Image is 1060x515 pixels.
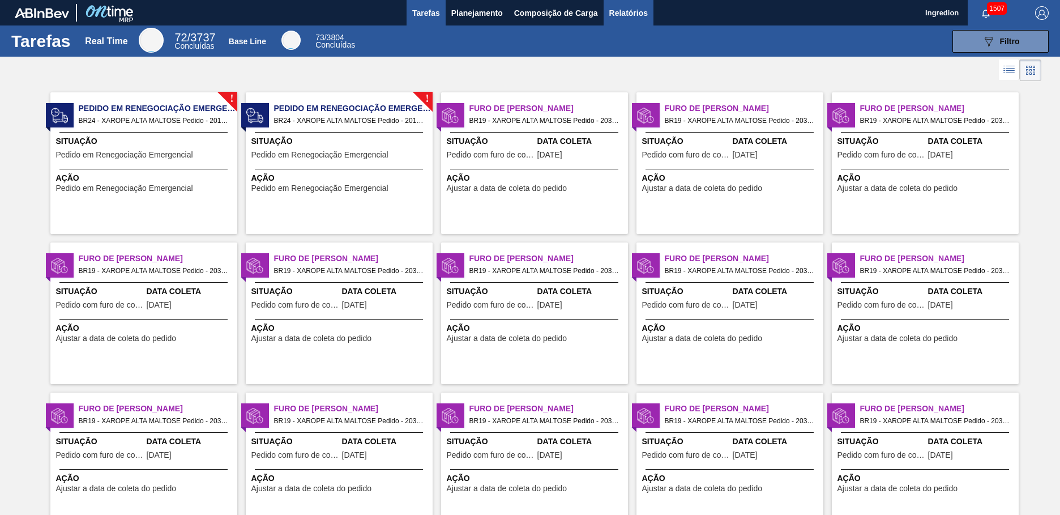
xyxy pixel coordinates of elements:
[447,184,567,193] span: Ajustar a data de coleta do pedido
[56,301,144,309] span: Pedido com furo de coleta
[447,322,625,334] span: Ação
[174,31,215,44] span: / 3737
[637,257,654,274] img: status
[342,451,367,459] span: 23/09/2025
[56,436,144,448] span: Situação
[442,407,459,424] img: status
[251,334,372,343] span: Ajustar a data de coleta do pedido
[447,436,535,448] span: Situação
[342,286,430,297] span: Data Coleta
[251,184,388,193] span: Pedido em Renegociação Emergencial
[537,135,625,147] span: Data Coleta
[928,451,953,459] span: 24/09/2025
[11,35,71,48] h1: Tarefas
[447,172,625,184] span: Ação
[229,37,266,46] div: Base Line
[1035,6,1049,20] img: Logout
[837,322,1016,334] span: Ação
[832,257,849,274] img: status
[837,184,958,193] span: Ajustar a data de coleta do pedido
[837,301,925,309] span: Pedido com furo de coleta
[837,172,1016,184] span: Ação
[537,286,625,297] span: Data Coleta
[837,451,925,459] span: Pedido com furo de coleta
[56,451,144,459] span: Pedido com furo de coleta
[79,114,228,127] span: BR24 - XAROPE ALTA MALTOSE Pedido - 2018590
[1000,37,1020,46] span: Filtro
[79,253,237,265] span: Furo de Coleta
[952,30,1049,53] button: Filtro
[412,6,440,20] span: Tarefas
[447,151,535,159] span: Pedido com furo de coleta
[56,286,144,297] span: Situação
[442,257,459,274] img: status
[79,403,237,415] span: Furo de Coleta
[837,484,958,493] span: Ajustar a data de coleta do pedido
[537,436,625,448] span: Data Coleta
[642,322,820,334] span: Ação
[79,415,228,427] span: BR19 - XAROPE ALTA MALTOSE Pedido - 2036508
[251,451,339,459] span: Pedido com furo de coleta
[733,151,758,159] span: 20/09/2025
[733,451,758,459] span: 23/09/2025
[642,172,820,184] span: Ação
[274,415,424,427] span: BR19 - XAROPE ALTA MALTOSE Pedido - 2036502
[928,436,1016,448] span: Data Coleta
[315,33,324,42] span: 73
[642,334,763,343] span: Ajustar a data de coleta do pedido
[837,135,925,147] span: Situação
[928,151,953,159] span: 20/09/2025
[642,151,730,159] span: Pedido com furo de coleta
[315,34,355,49] div: Base Line
[447,286,535,297] span: Situação
[56,151,193,159] span: Pedido em Renegociação Emergencial
[251,322,430,334] span: Ação
[642,484,763,493] span: Ajustar a data de coleta do pedido
[274,403,433,415] span: Furo de Coleta
[56,184,193,193] span: Pedido em Renegociação Emergencial
[733,436,820,448] span: Data Coleta
[1020,59,1041,81] div: Visão em Cards
[246,107,263,124] img: status
[174,31,187,44] span: 72
[837,286,925,297] span: Situação
[274,253,433,265] span: Furo de Coleta
[665,114,814,127] span: BR19 - XAROPE ALTA MALTOSE Pedido - 2032219
[860,415,1010,427] span: BR19 - XAROPE ALTA MALTOSE Pedido - 2036505
[642,135,730,147] span: Situação
[447,473,625,484] span: Ação
[56,172,234,184] span: Ação
[147,301,172,309] span: 21/09/2025
[665,265,814,277] span: BR19 - XAROPE ALTA MALTOSE Pedido - 2036506
[469,103,628,114] span: Furo de Coleta
[999,59,1020,81] div: Visão em Lista
[968,5,1004,21] button: Notificações
[79,103,237,114] span: Pedido em Renegociação Emergencial
[447,451,535,459] span: Pedido com furo de coleta
[928,301,953,309] span: 24/09/2025
[447,301,535,309] span: Pedido com furo de coleta
[230,95,233,103] span: !
[56,484,177,493] span: Ajustar a data de coleta do pedido
[251,436,339,448] span: Situação
[147,451,172,459] span: 24/09/2025
[274,114,424,127] span: BR24 - XAROPE ALTA MALTOSE Pedido - 2018591
[642,301,730,309] span: Pedido com furo de coleta
[514,6,598,20] span: Composição de Carga
[51,257,68,274] img: status
[609,6,648,20] span: Relatórios
[139,28,164,53] div: Real Time
[837,436,925,448] span: Situação
[469,403,628,415] span: Furo de Coleta
[425,95,429,103] span: !
[928,286,1016,297] span: Data Coleta
[469,114,619,127] span: BR19 - XAROPE ALTA MALTOSE Pedido - 2032217
[537,301,562,309] span: 22/09/2025
[665,403,823,415] span: Furo de Coleta
[642,451,730,459] span: Pedido com furo de coleta
[837,334,958,343] span: Ajustar a data de coleta do pedido
[928,135,1016,147] span: Data Coleta
[447,135,535,147] span: Situação
[246,257,263,274] img: status
[147,286,234,297] span: Data Coleta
